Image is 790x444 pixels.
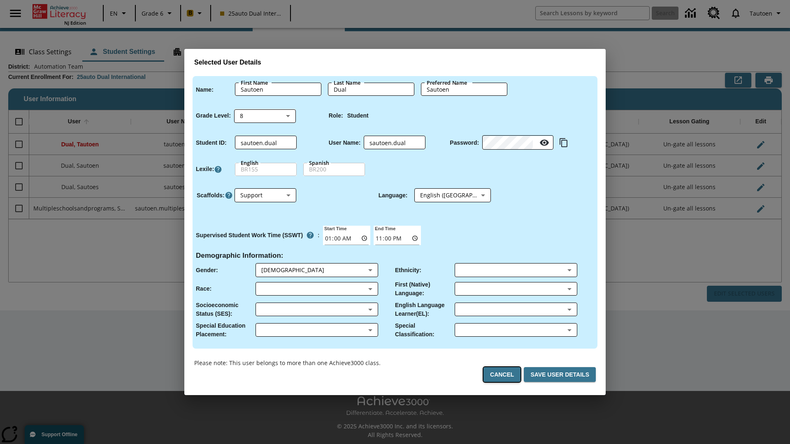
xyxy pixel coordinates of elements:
[196,252,283,260] h4: Demographic Information :
[414,189,491,202] div: Language
[214,165,222,173] a: Click here to know more about Lexiles, Will open in new tab
[194,358,381,367] p: Please note: This user belongs to more than one Achieve3000 class.
[241,79,268,86] label: First Name
[329,111,343,120] p: Role :
[196,321,256,339] p: Special Education Placement :
[241,159,259,166] label: English
[261,266,365,274] div: Female
[234,109,296,123] div: 8
[235,136,297,149] div: Student ID
[329,139,361,147] p: User Name :
[334,79,360,86] label: Last Name
[524,367,596,382] button: Save User Details
[196,301,256,318] p: Socioeconomic Status (SES) :
[234,109,296,123] div: Grade Level
[379,191,408,200] p: Language :
[197,191,225,200] p: Scaffolds :
[196,86,214,94] p: Name :
[414,189,491,202] div: English ([GEOGRAPHIC_DATA])
[235,189,296,202] div: Support
[194,59,596,67] h3: Selected User Details
[395,266,421,275] p: Ethnicity :
[323,225,347,231] label: Start Time
[450,139,479,147] p: Password :
[309,159,329,166] label: Spanish
[225,191,233,200] button: Click here to know more about Scaffolds
[395,280,455,298] p: First (Native) Language :
[427,79,467,86] label: Preferred Name
[347,111,369,120] p: Student
[196,111,231,120] p: Grade Level :
[482,136,553,150] div: Password
[303,228,318,243] button: Supervised Student Work Time is the timeframe when students can take LevelSet and when lessons ar...
[196,165,214,173] p: Lexile :
[196,266,218,275] p: Gender :
[395,301,455,318] p: English Language Learner(EL) :
[374,225,395,231] label: End Time
[196,228,320,243] div: :
[235,189,296,202] div: Scaffolds
[536,134,553,151] button: Reveal Password
[196,284,211,293] p: Race :
[196,231,303,240] p: Supervised Student Work Time (SSWT)
[483,367,520,382] button: Cancel
[557,136,571,150] button: Copy text to clipboard
[395,321,455,339] p: Special Classification :
[196,139,227,147] p: Student ID :
[364,136,425,149] div: User Name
